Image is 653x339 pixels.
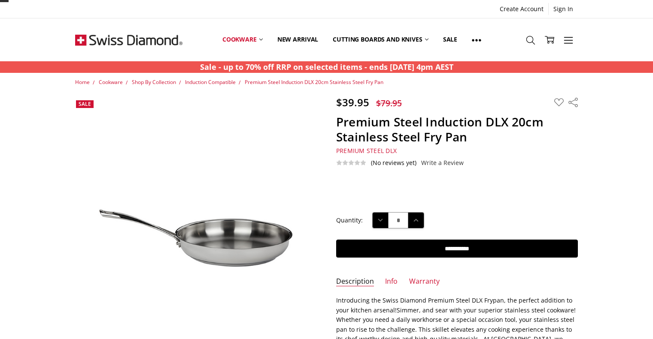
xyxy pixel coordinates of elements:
img: Premium Steel DLX - 8" (20cm) Stainless Steel Fry Pan | Swiss Diamond [75,96,317,337]
a: Cookware [99,78,123,86]
span: Introducing the Swiss Diamond Premium Steel DLX Frypan, the perfect addition to your kitchen arse... [336,296,572,314]
a: Premium Steel DLX [336,147,397,155]
a: Shop By Collection [132,78,176,86]
strong: Sale - up to 70% off RRP on selected items - ends [DATE] 4pm AEST [200,62,453,72]
a: Cookware [215,21,270,59]
span: Sale [79,100,91,108]
a: Warranty [409,277,440,287]
a: Sale [436,21,465,59]
a: Cutting boards and knives [325,21,436,59]
label: Quantity: [336,216,363,225]
a: Sign In [549,3,578,15]
a: Home [75,78,90,86]
a: Write a Review [421,159,464,166]
a: New arrival [270,21,325,59]
img: Free Shipping On Every Order [75,18,182,61]
a: Description [336,277,374,287]
a: Create Account [495,3,548,15]
a: Info [385,277,398,287]
span: (No reviews yet) [371,159,416,166]
h1: Premium Steel Induction DLX 20cm Stainless Steel Fry Pan [336,114,578,144]
a: Premium Steel Induction DLX 20cm Stainless Steel Fry Pan [245,78,383,86]
span: $39.95 [336,95,369,109]
span: $79.95 [376,97,402,109]
a: Show All [465,21,489,59]
a: Induction Compatible [185,78,236,86]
